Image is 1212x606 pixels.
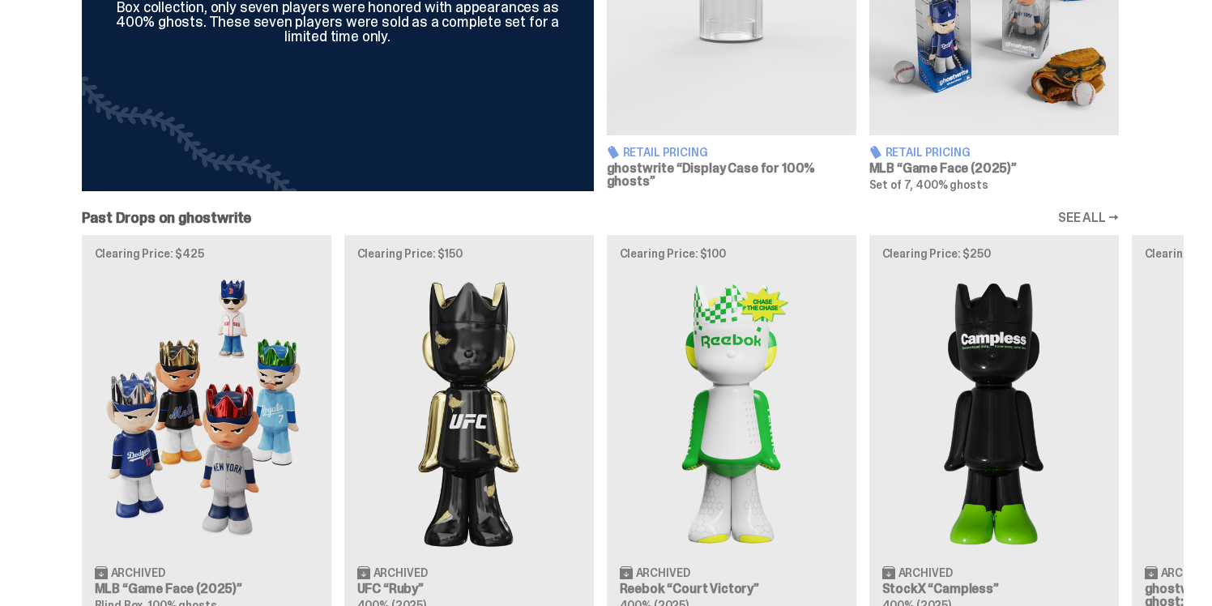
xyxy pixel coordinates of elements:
[623,147,708,158] span: Retail Pricing
[357,272,581,552] img: Ruby
[607,162,856,188] h3: ghostwrite “Display Case for 100% ghosts”
[869,162,1119,175] h3: MLB “Game Face (2025)”
[82,211,252,225] h2: Past Drops on ghostwrite
[882,583,1106,595] h3: StockX “Campless”
[95,248,318,259] p: Clearing Price: $425
[95,583,318,595] h3: MLB “Game Face (2025)”
[886,147,971,158] span: Retail Pricing
[1058,211,1119,224] a: SEE ALL →
[620,272,843,552] img: Court Victory
[95,272,318,552] img: Game Face (2025)
[882,248,1106,259] p: Clearing Price: $250
[898,567,953,578] span: Archived
[357,248,581,259] p: Clearing Price: $150
[357,583,581,595] h3: UFC “Ruby”
[373,567,428,578] span: Archived
[620,248,843,259] p: Clearing Price: $100
[869,177,988,192] span: Set of 7, 400% ghosts
[882,272,1106,552] img: Campless
[111,567,165,578] span: Archived
[636,567,690,578] span: Archived
[620,583,843,595] h3: Reebok “Court Victory”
